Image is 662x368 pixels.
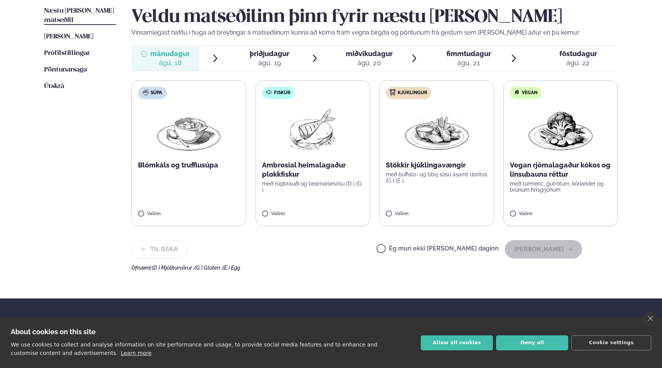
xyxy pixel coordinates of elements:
[44,66,87,73] span: Pöntunarsaga
[194,265,222,271] span: (G ) Glúten ,
[151,90,162,96] span: Súpa
[44,83,64,90] span: Útskrá
[250,50,289,58] span: þriðjudagur
[386,171,488,184] p: með buffalo- og bbq sósu ásamt doritos (G ) (E )
[131,240,187,259] button: Til baka
[150,58,190,68] div: ágú. 18
[250,58,289,68] div: ágú. 19
[505,240,582,259] button: [PERSON_NAME]
[131,265,618,271] div: Ofnæmi:
[143,89,149,95] img: soup.svg
[262,161,364,179] p: Ambrosial heimalagaður plokkfiskur
[559,58,597,68] div: ágú. 22
[44,49,90,58] a: Prófílstillingar
[155,105,222,154] img: Soup.png
[386,161,488,170] p: Stökkir kjúklingavængir
[44,82,64,91] a: Útskrá
[138,161,240,170] p: Blómkáls og trufflusúpa
[346,58,393,68] div: ágú. 20
[446,58,491,68] div: ágú. 21
[152,265,194,271] span: (D ) Mjólkurvörur ,
[44,33,93,40] span: [PERSON_NAME]
[398,90,427,96] span: Kjúklingur
[11,328,96,336] strong: About cookies on this site
[131,7,618,28] h2: Veldu matseðilinn þinn fyrir næstu [PERSON_NAME]
[390,89,396,95] img: chicken.svg
[346,50,393,58] span: miðvikudagur
[644,312,657,325] a: close
[44,50,90,56] span: Prófílstillingar
[571,335,651,350] button: Cookie settings
[131,28,618,37] p: Vinsamlegast hafðu í huga að breytingar á matseðlinum kunna að koma fram vegna birgða og pöntunum...
[274,90,290,96] span: Fiskur
[44,7,116,25] a: Næstu [PERSON_NAME] matseðill
[44,65,87,75] a: Pöntunarsaga
[527,105,594,154] img: Vegan.png
[514,89,520,95] img: Vegan.svg
[288,105,337,154] img: fish.png
[44,8,114,23] span: Næstu [PERSON_NAME] matseðill
[222,265,240,271] span: (E ) Egg
[11,341,377,356] p: We use cookies to collect and analyse information on site performance and usage, to provide socia...
[522,90,538,96] span: Vegan
[121,350,151,356] a: Learn more
[559,50,597,58] span: föstudagur
[510,161,612,179] p: Vegan rjómalagaður kókos og linsubauna réttur
[446,50,491,58] span: fimmtudagur
[44,32,93,41] a: [PERSON_NAME]
[266,89,272,95] img: fish.svg
[421,335,493,350] button: Allow all cookies
[510,181,612,193] p: með turmeric, gulrótum, kóríander og brúnum hrísgrjónum
[262,181,364,193] p: með rúgbrauði og bearnaisesósu (D ) (G )
[496,335,568,350] button: Deny all
[403,105,470,154] img: Chicken-wings-legs.png
[150,50,190,58] span: mánudagur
